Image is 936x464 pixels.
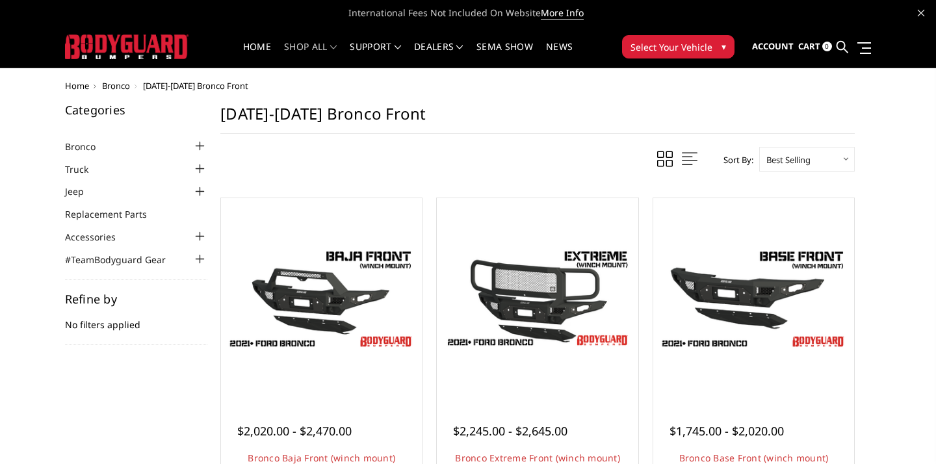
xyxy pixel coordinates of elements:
[546,42,573,68] a: News
[65,207,163,221] a: Replacement Parts
[65,162,105,176] a: Truck
[798,40,820,52] span: Cart
[65,80,89,92] a: Home
[65,293,208,345] div: No filters applied
[237,423,352,439] span: $2,020.00 - $2,470.00
[220,104,855,134] h1: [DATE]-[DATE] Bronco Front
[414,42,463,68] a: Dealers
[284,42,337,68] a: shop all
[65,230,132,244] a: Accessories
[752,29,794,64] a: Account
[541,6,584,19] a: More Info
[65,185,100,198] a: Jeep
[248,452,395,464] a: Bronco Baja Front (winch mount)
[65,140,112,153] a: Bronco
[752,40,794,52] span: Account
[630,40,712,54] span: Select Your Vehicle
[440,201,634,396] a: Bronco Extreme Front (winch mount) Bronco Extreme Front (winch mount)
[65,104,208,116] h5: Categories
[822,42,832,51] span: 0
[224,201,419,396] a: Bodyguard Ford Bronco Bronco Baja Front (winch mount)
[65,34,188,58] img: BODYGUARD BUMPERS
[669,423,784,439] span: $1,745.00 - $2,020.00
[453,423,567,439] span: $2,245.00 - $2,645.00
[243,42,271,68] a: Home
[656,201,851,396] a: Freedom Series - Bronco Base Front Bumper Bronco Base Front (winch mount)
[679,452,829,464] a: Bronco Base Front (winch mount)
[65,253,182,266] a: #TeamBodyguard Gear
[350,42,401,68] a: Support
[65,293,208,305] h5: Refine by
[622,35,734,58] button: Select Your Vehicle
[716,150,753,170] label: Sort By:
[455,452,620,464] a: Bronco Extreme Front (winch mount)
[476,42,533,68] a: SEMA Show
[721,40,726,53] span: ▾
[798,29,832,64] a: Cart 0
[143,80,248,92] span: [DATE]-[DATE] Bronco Front
[102,80,130,92] a: Bronco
